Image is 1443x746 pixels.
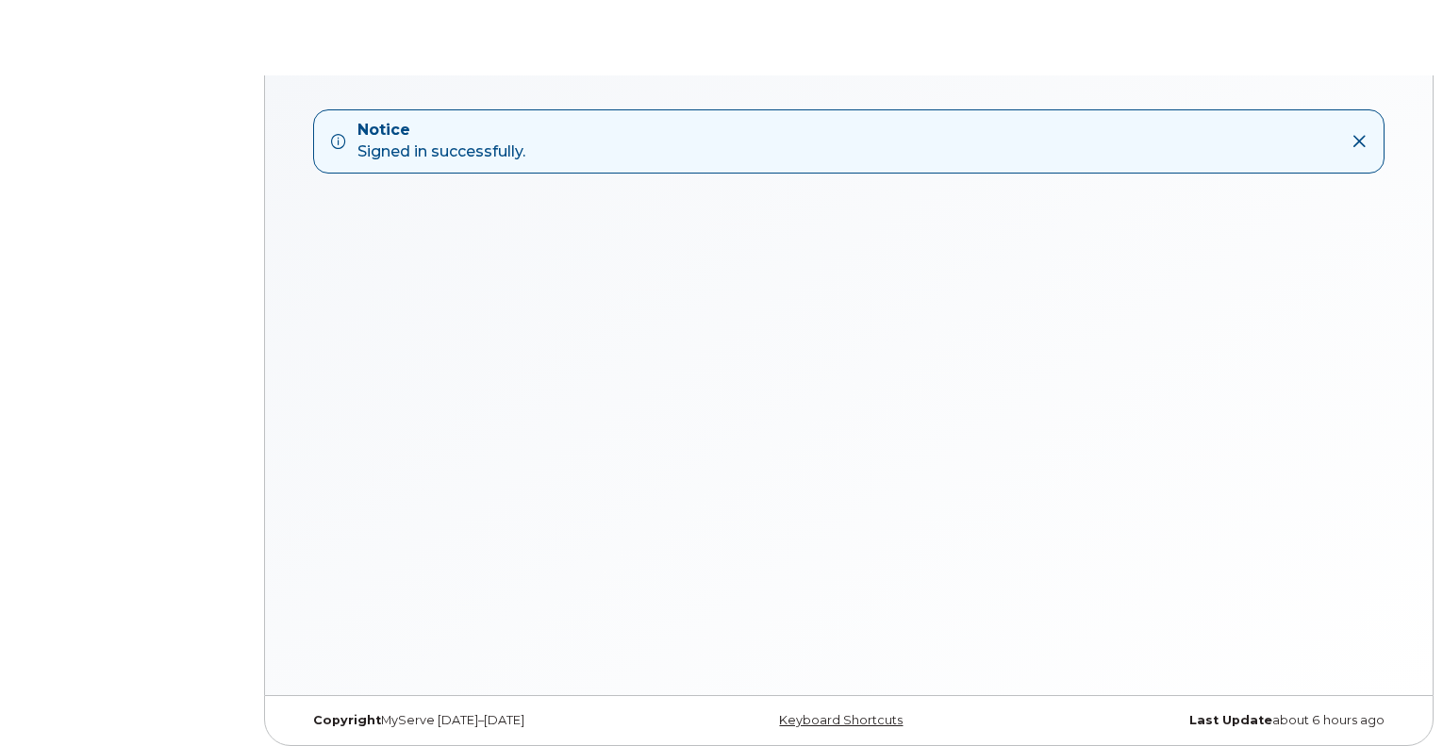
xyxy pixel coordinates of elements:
a: Keyboard Shortcuts [779,713,903,727]
div: about 6 hours ago [1032,713,1399,728]
strong: Notice [357,120,525,141]
strong: Last Update [1189,713,1272,727]
div: MyServe [DATE]–[DATE] [299,713,666,728]
div: Signed in successfully. [357,120,525,163]
strong: Copyright [313,713,381,727]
